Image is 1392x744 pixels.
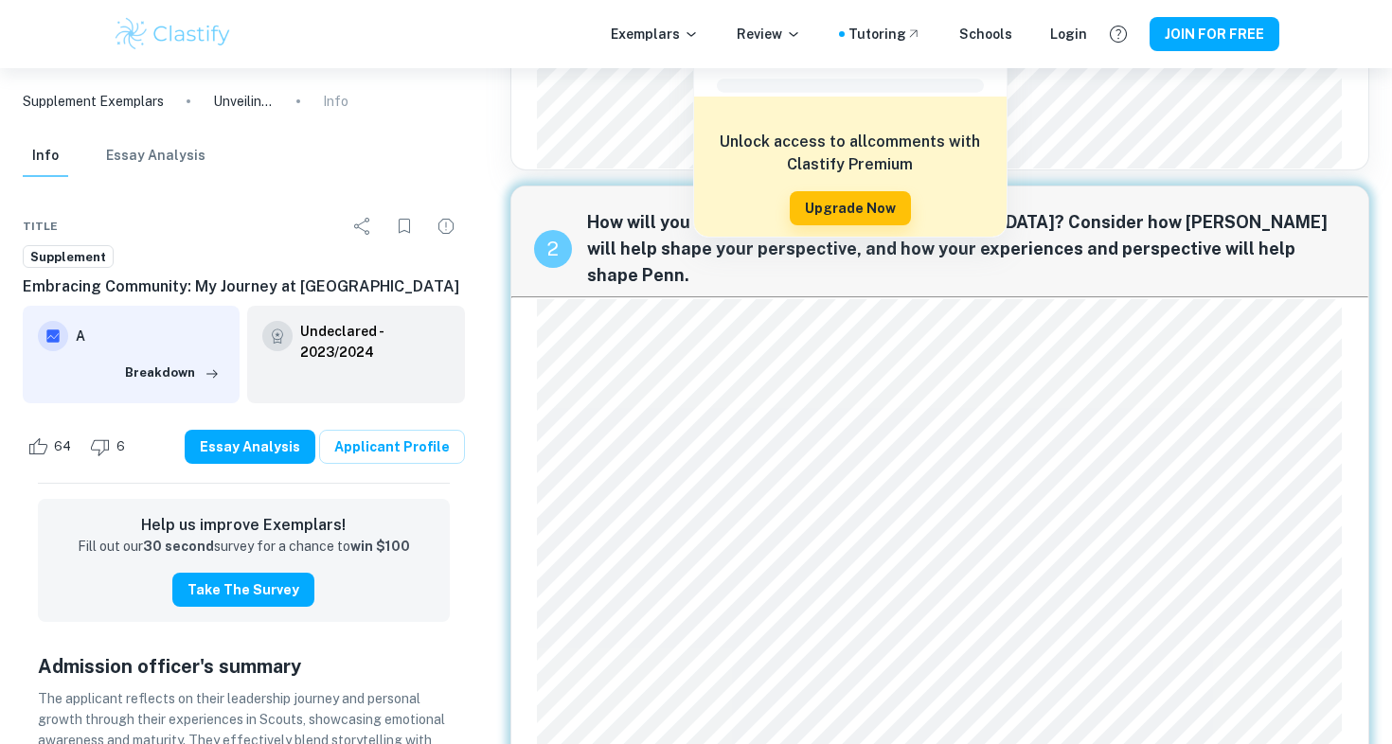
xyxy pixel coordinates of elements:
p: Fill out our survey for a chance to [78,537,410,558]
img: Clastify logo [113,15,233,53]
h6: Help us improve Exemplars! [53,514,435,537]
h6: A [76,326,224,346]
button: Info [23,135,68,177]
div: Bookmark [385,207,423,245]
button: Take the Survey [172,573,314,607]
span: Title [23,218,58,235]
p: Unveiling the Leadership Journey [213,91,274,112]
a: Schools [959,24,1012,44]
strong: win $100 [350,539,410,554]
div: Dislike [85,432,135,462]
button: Essay Analysis [185,430,315,464]
p: Review [737,24,801,44]
a: Supplement [23,245,114,269]
a: Undeclared - 2023/2024 [300,321,449,363]
h6: Embracing Community: My Journey at [GEOGRAPHIC_DATA] [23,275,465,298]
h5: Admission officer's summary [38,652,450,681]
a: Tutoring [848,24,921,44]
h6: Unlock access to all comments with Clastify Premium [704,131,997,176]
a: Applicant Profile [319,430,465,464]
button: Breakdown [120,359,224,387]
span: Supplement [24,248,113,267]
div: Share [344,207,382,245]
span: How will you explore community at [GEOGRAPHIC_DATA]? Consider how [PERSON_NAME] will help shape y... [587,209,1347,289]
div: Like [23,432,81,462]
a: Login [1050,24,1087,44]
span: 64 [44,437,81,456]
button: Essay Analysis [106,135,205,177]
button: JOIN FOR FREE [1150,17,1279,51]
div: recipe [534,230,572,268]
span: 6 [106,437,135,456]
p: Exemplars [611,24,699,44]
button: Help and Feedback [1102,18,1134,50]
p: Info [323,91,348,112]
strong: 30 second [143,539,214,554]
div: Report issue [427,207,465,245]
button: Upgrade Now [790,191,911,225]
a: Supplement Exemplars [23,91,164,112]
